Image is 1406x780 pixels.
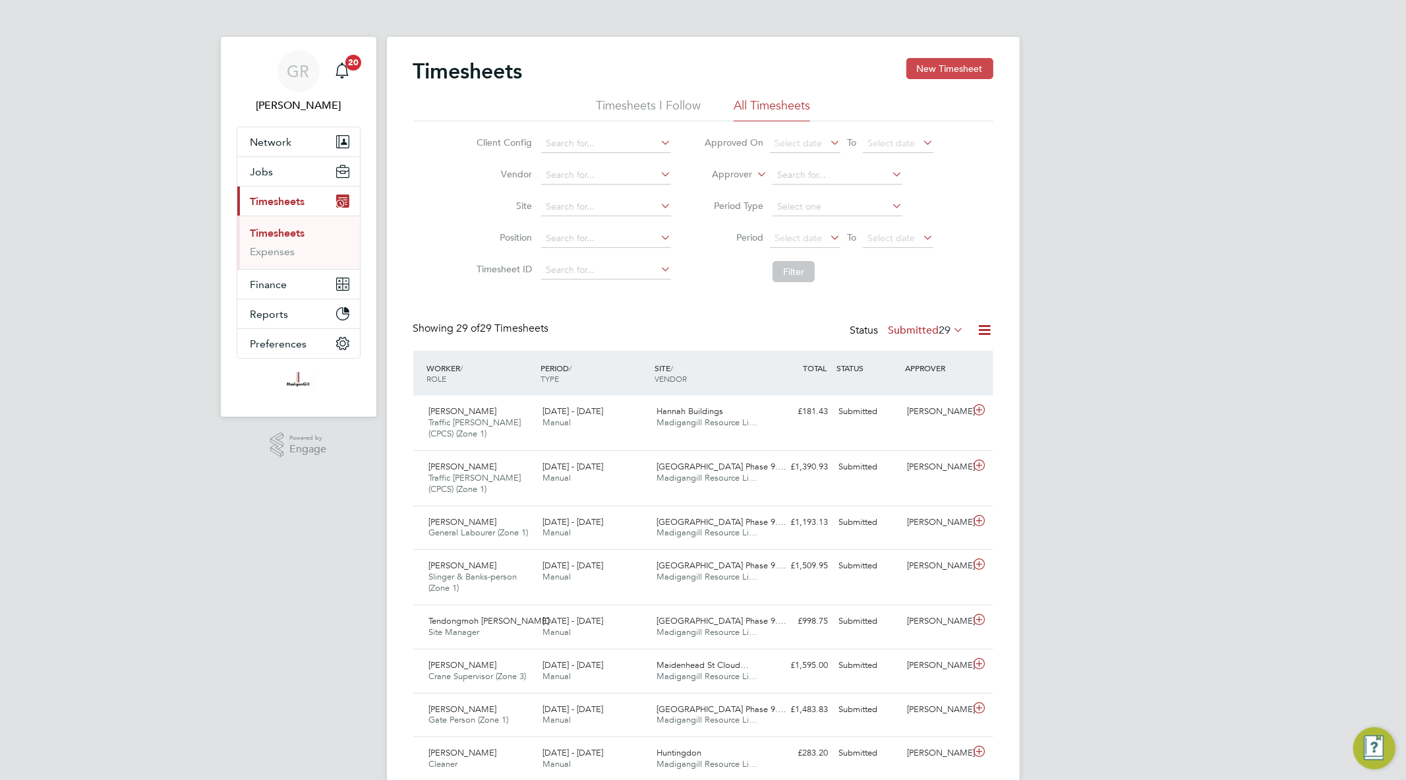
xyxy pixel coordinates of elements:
[734,98,810,121] li: All Timesheets
[773,166,902,185] input: Search for...
[765,655,834,676] div: £1,595.00
[429,758,458,769] span: Cleaner
[765,512,834,533] div: £1,193.13
[542,516,603,527] span: [DATE] - [DATE]
[237,98,361,113] span: Goncalo Rodrigues
[542,472,571,483] span: Manual
[283,372,313,393] img: madigangill-logo-retina.png
[429,405,497,417] span: [PERSON_NAME]
[473,168,532,180] label: Vendor
[657,527,757,538] span: Madigangill Resource Li…
[1353,727,1395,769] button: Engage Resource Center
[542,659,603,671] span: [DATE] - [DATE]
[237,187,360,216] button: Timesheets
[843,134,860,151] span: To
[542,560,603,571] span: [DATE] - [DATE]
[657,571,757,582] span: Madigangill Resource Li…
[541,166,671,185] input: Search for...
[461,363,463,373] span: /
[250,278,287,291] span: Finance
[773,261,815,282] button: Filter
[270,433,326,458] a: Powered byEngage
[657,758,757,769] span: Madigangill Resource Li…
[429,571,517,593] span: Slinger & Banks-person (Zone 1)
[541,198,671,216] input: Search for...
[704,231,763,243] label: Period
[542,571,571,582] span: Manual
[221,37,376,417] nav: Main navigation
[834,555,902,577] div: Submitted
[670,363,673,373] span: /
[537,356,651,390] div: PERIOD
[542,405,603,417] span: [DATE] - [DATE]
[237,329,360,358] button: Preferences
[657,747,701,758] span: Huntingdon
[250,136,292,148] span: Network
[834,512,902,533] div: Submitted
[237,216,360,269] div: Timesheets
[473,200,532,212] label: Site
[429,747,497,758] span: [PERSON_NAME]
[287,63,310,80] span: GR
[657,626,757,638] span: Madigangill Resource Li…
[427,373,447,384] span: ROLE
[473,136,532,148] label: Client Config
[429,714,509,725] span: Gate Person (Zone 1)
[429,626,480,638] span: Site Manager
[657,714,757,725] span: Madigangill Resource Li…
[542,704,603,715] span: [DATE] - [DATE]
[542,714,571,725] span: Manual
[289,433,326,444] span: Powered by
[250,195,305,208] span: Timesheets
[765,742,834,764] div: £283.20
[902,555,970,577] div: [PERSON_NAME]
[429,516,497,527] span: [PERSON_NAME]
[775,232,822,244] span: Select date
[429,659,497,671] span: [PERSON_NAME]
[429,560,497,571] span: [PERSON_NAME]
[541,261,671,280] input: Search for...
[657,461,786,472] span: [GEOGRAPHIC_DATA] Phase 9.…
[542,527,571,538] span: Manual
[657,405,723,417] span: Hannah Buildings
[542,417,571,428] span: Manual
[765,555,834,577] div: £1,509.95
[250,165,274,178] span: Jobs
[655,373,687,384] span: VENDOR
[834,655,902,676] div: Submitted
[902,655,970,676] div: [PERSON_NAME]
[804,363,827,373] span: TOTAL
[902,699,970,721] div: [PERSON_NAME]
[906,58,993,79] button: New Timesheet
[834,742,902,764] div: Submitted
[237,270,360,299] button: Finance
[429,461,497,472] span: [PERSON_NAME]
[250,338,307,350] span: Preferences
[765,699,834,721] div: £1,483.83
[902,356,970,380] div: APPROVER
[939,324,951,337] span: 29
[765,401,834,423] div: £181.43
[902,611,970,632] div: [PERSON_NAME]
[542,758,571,769] span: Manual
[657,615,786,626] span: [GEOGRAPHIC_DATA] Phase 9.…
[429,527,529,538] span: General Labourer (Zone 1)
[657,472,757,483] span: Madigangill Resource Li…
[250,245,295,258] a: Expenses
[657,704,786,715] span: [GEOGRAPHIC_DATA] Phase 9.…
[542,626,571,638] span: Manual
[429,704,497,715] span: [PERSON_NAME]
[542,671,571,682] span: Manual
[834,401,902,423] div: Submitted
[541,135,671,153] input: Search for...
[542,747,603,758] span: [DATE] - [DATE]
[237,50,361,113] a: GR[PERSON_NAME]
[541,373,559,384] span: TYPE
[429,472,521,495] span: Traffic [PERSON_NAME] (CPCS) (Zone 1)
[542,615,603,626] span: [DATE] - [DATE]
[473,263,532,275] label: Timesheet ID
[834,356,902,380] div: STATUS
[834,456,902,478] div: Submitted
[765,611,834,632] div: £998.75
[429,671,527,682] span: Crane Supervisor (Zone 3)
